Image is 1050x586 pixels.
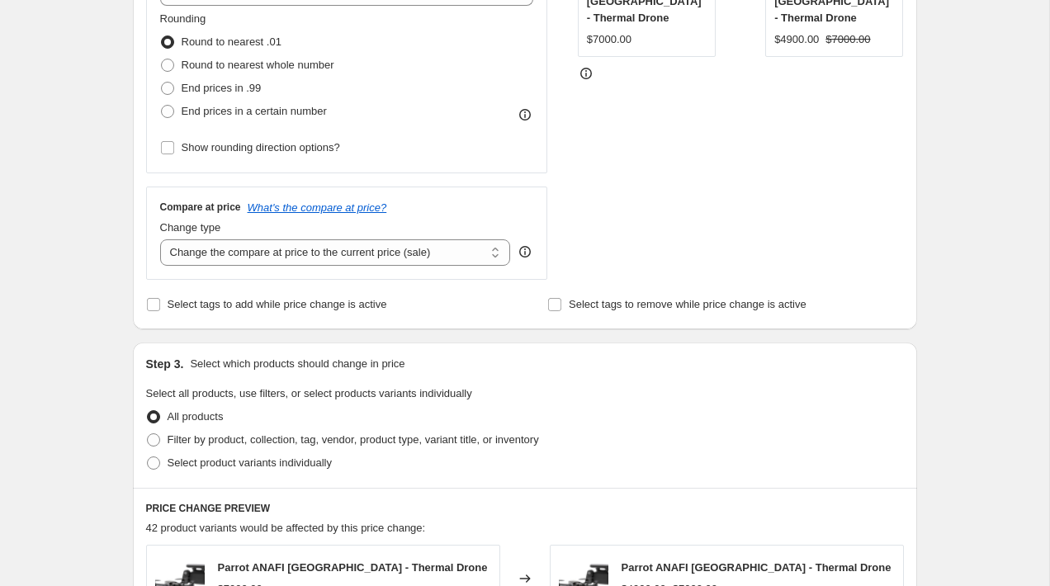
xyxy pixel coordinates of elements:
h2: Step 3. [146,356,184,372]
span: Select product variants individually [168,456,332,469]
strike: $7000.00 [825,31,870,48]
span: Select tags to add while price change is active [168,298,387,310]
span: Select all products, use filters, or select products variants individually [146,387,472,399]
span: End prices in .99 [182,82,262,94]
h6: PRICE CHANGE PREVIEW [146,502,904,515]
span: Filter by product, collection, tag, vendor, product type, variant title, or inventory [168,433,539,446]
span: 42 product variants would be affected by this price change: [146,522,426,534]
span: Change type [160,221,221,234]
div: $7000.00 [587,31,631,48]
span: Round to nearest .01 [182,35,281,48]
h3: Compare at price [160,201,241,214]
span: Round to nearest whole number [182,59,334,71]
span: All products [168,410,224,423]
span: Show rounding direction options? [182,141,340,154]
span: End prices in a certain number [182,105,327,117]
div: help [517,243,533,260]
span: Parrot ANAFI [GEOGRAPHIC_DATA] - Thermal Drone [622,561,892,574]
span: Rounding [160,12,206,25]
div: $4900.00 [774,31,819,48]
p: Select which products should change in price [190,356,404,372]
span: Parrot ANAFI [GEOGRAPHIC_DATA] - Thermal Drone [218,561,488,574]
span: Select tags to remove while price change is active [569,298,806,310]
button: What's the compare at price? [248,201,387,214]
